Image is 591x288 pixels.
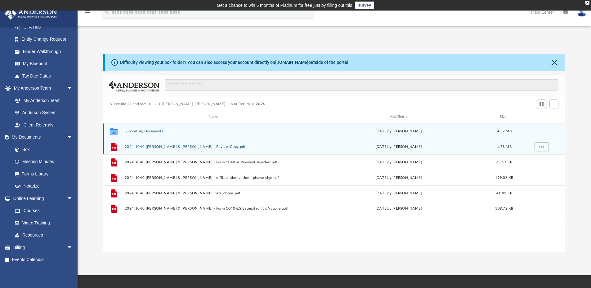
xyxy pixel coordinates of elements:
[4,192,79,205] a: Online Learningarrow_drop_down
[375,191,387,195] span: [DATE]
[9,229,79,241] a: Resources
[355,2,374,9] a: survey
[549,100,559,108] button: Add
[152,101,156,107] button: ···
[165,79,558,91] input: Search files and folders
[375,145,387,148] span: [DATE]
[120,59,350,66] div: Difficulty viewing your box folder? You can also access your account directly on outside of the p...
[497,145,512,148] span: 1.78 MB
[495,207,513,210] span: 109.72 KB
[308,128,489,134] div: by [PERSON_NAME]
[9,168,76,180] a: Forms Library
[67,131,79,144] span: arrow_drop_down
[275,60,308,65] a: [DOMAIN_NAME]
[67,192,79,205] span: arrow_drop_down
[577,8,586,17] img: User Pic
[4,254,82,266] a: Events Calendar
[496,160,512,164] span: 65.17 KB
[519,114,563,120] div: id
[106,114,122,120] div: id
[9,70,82,82] a: Tax Due Dates
[4,82,79,95] a: My Anderson Teamarrow_drop_down
[9,94,76,107] a: My Anderson Team
[4,241,82,254] a: Billingarrow_drop_down
[550,58,559,67] button: Close
[9,45,82,58] a: Binder Walkthrough
[308,144,489,149] div: by [PERSON_NAME]
[585,1,589,5] div: close
[9,58,79,70] a: My Blueprint
[492,114,517,120] div: Size
[9,33,82,46] a: Entity Change Request
[162,101,250,107] button: [PERSON_NAME]-[PERSON_NAME] - Joint Return
[67,82,79,95] span: arrow_drop_down
[104,8,110,15] i: search
[537,100,546,108] button: Switch to Grid View
[375,207,387,210] span: [DATE]
[4,131,79,144] a: My Documentsarrow_drop_down
[534,142,548,151] button: More options
[124,160,305,164] button: 2024 1040 [PERSON_NAME] & [PERSON_NAME] - Form 1040-V Payment Voucher.pdf
[9,156,79,168] a: Meeting Minutes
[308,206,489,211] div: by [PERSON_NAME]
[124,191,305,195] button: 2024 1040 [PERSON_NAME] & [PERSON_NAME] Instructions.pdf
[124,145,305,149] button: 2024 1040 [PERSON_NAME] & [PERSON_NAME] - Review Copy.pdf
[124,129,305,133] button: Supporting Documents
[67,241,79,254] span: arrow_drop_down
[9,107,79,119] a: Anderson System
[124,114,305,120] div: Name
[124,176,305,180] button: 2024 1040 [PERSON_NAME] & [PERSON_NAME] - e-file authorization - please sign.pdf
[496,191,512,195] span: 41.02 KB
[217,2,352,9] div: Get a chance to win 6 months of Platinum for free just by filling out this
[3,7,59,20] img: Anderson Advisors Platinum Portal
[308,114,489,120] div: Modified
[375,160,387,164] span: [DATE]
[110,101,147,107] button: Viewable-ClientDocs
[256,101,265,107] button: 2024
[9,205,79,217] a: Courses
[495,176,513,179] span: 199.06 KB
[9,119,79,131] a: Client Referrals
[9,180,79,193] a: Notarize
[497,129,512,133] span: 4.32 MB
[308,159,489,165] div: by [PERSON_NAME]
[9,21,82,33] a: CTA Hub
[375,129,387,133] span: [DATE]
[103,123,566,252] div: grid
[308,175,489,180] div: by [PERSON_NAME]
[9,143,76,156] a: Box
[84,9,91,16] i: menu
[308,190,489,196] div: by [PERSON_NAME]
[84,12,91,16] a: menu
[375,176,387,179] span: [DATE]
[124,206,305,210] button: 2024 1040 [PERSON_NAME] & [PERSON_NAME] - Form 1040-ES Estimated Tax Voucher.pdf
[9,217,76,229] a: Video Training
